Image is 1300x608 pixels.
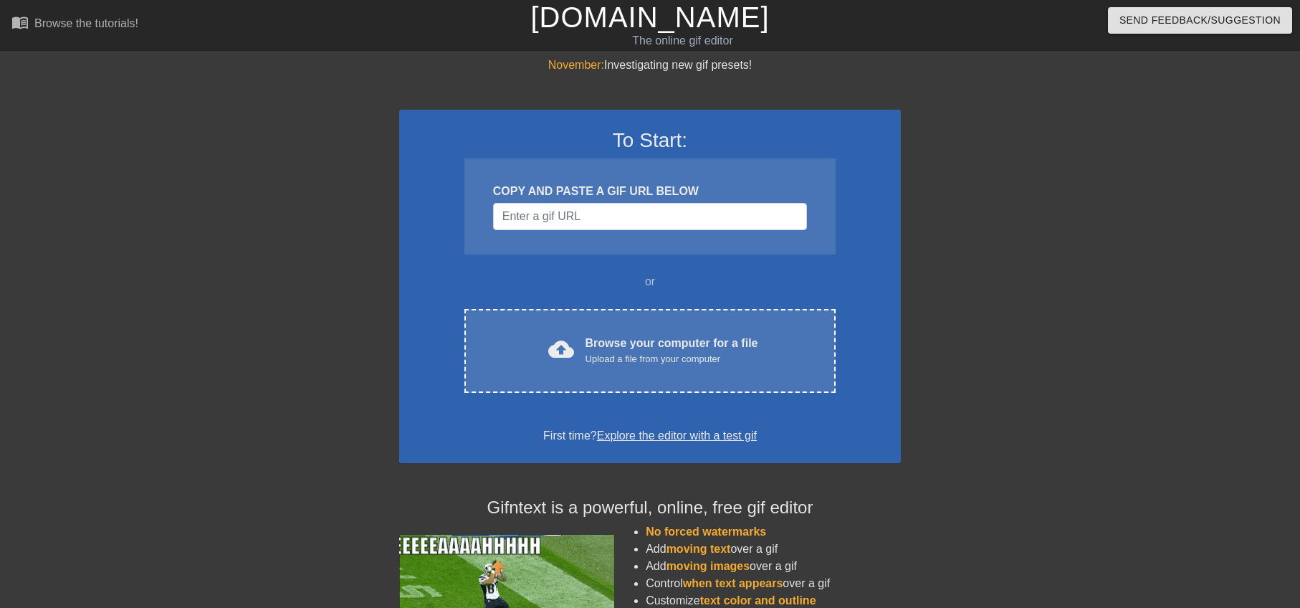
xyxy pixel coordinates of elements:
a: Explore the editor with a test gif [597,429,757,442]
div: COPY AND PASTE A GIF URL BELOW [493,183,807,200]
div: or [436,273,864,290]
span: November: [548,59,604,71]
div: Browse the tutorials! [34,17,138,29]
span: moving images [666,560,750,572]
div: Investigating new gif presets! [399,57,901,74]
a: Browse the tutorials! [11,14,138,36]
h3: To Start: [418,128,882,153]
span: when text appears [683,577,783,589]
a: [DOMAIN_NAME] [530,1,769,33]
span: moving text [666,543,731,555]
li: Add over a gif [646,541,901,558]
span: Send Feedback/Suggestion [1119,11,1281,29]
span: text color and outline [700,594,816,607]
div: First time? [418,427,882,445]
li: Add over a gif [646,558,901,575]
div: Browse your computer for a file [586,335,758,366]
div: The online gif editor [441,32,925,49]
span: cloud_upload [548,336,574,362]
li: Control over a gif [646,575,901,592]
div: Upload a file from your computer [586,352,758,366]
button: Send Feedback/Suggestion [1108,7,1292,34]
span: No forced watermarks [646,526,766,538]
span: menu_book [11,14,29,31]
h4: Gifntext is a powerful, online, free gif editor [399,498,901,518]
input: Username [493,203,807,230]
